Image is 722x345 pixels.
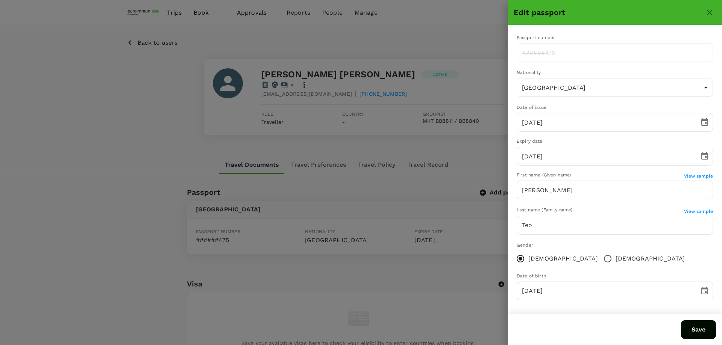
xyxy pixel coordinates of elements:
[616,254,685,263] span: [DEMOGRAPHIC_DATA]
[517,43,713,62] input: ######475
[517,113,694,132] input: DD/MM/YYYY
[517,206,684,214] div: Last name (Family name)
[517,34,713,42] div: Passport number
[517,242,713,249] div: Gender
[517,78,713,97] div: [GEOGRAPHIC_DATA]
[697,149,712,164] button: Choose date, selected date is Mar 8, 2028
[517,138,713,145] div: Expiry date
[517,104,713,111] div: Date of issue
[684,173,713,179] span: View sample
[697,115,712,130] button: Choose date, selected date is Sep 8, 2022
[517,172,684,179] div: First name (Given name)
[517,147,694,166] input: DD/MM/YYYY
[681,320,716,339] button: Save
[684,209,713,214] span: View sample
[514,6,703,18] h6: Edit passport
[528,254,598,263] span: [DEMOGRAPHIC_DATA]
[517,273,713,280] div: Date of birth
[517,69,713,77] div: Nationality
[517,282,694,300] input: DD/MM/YYYY
[697,283,712,298] button: Choose date, selected date is Nov 17, 1995
[703,6,716,19] button: close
